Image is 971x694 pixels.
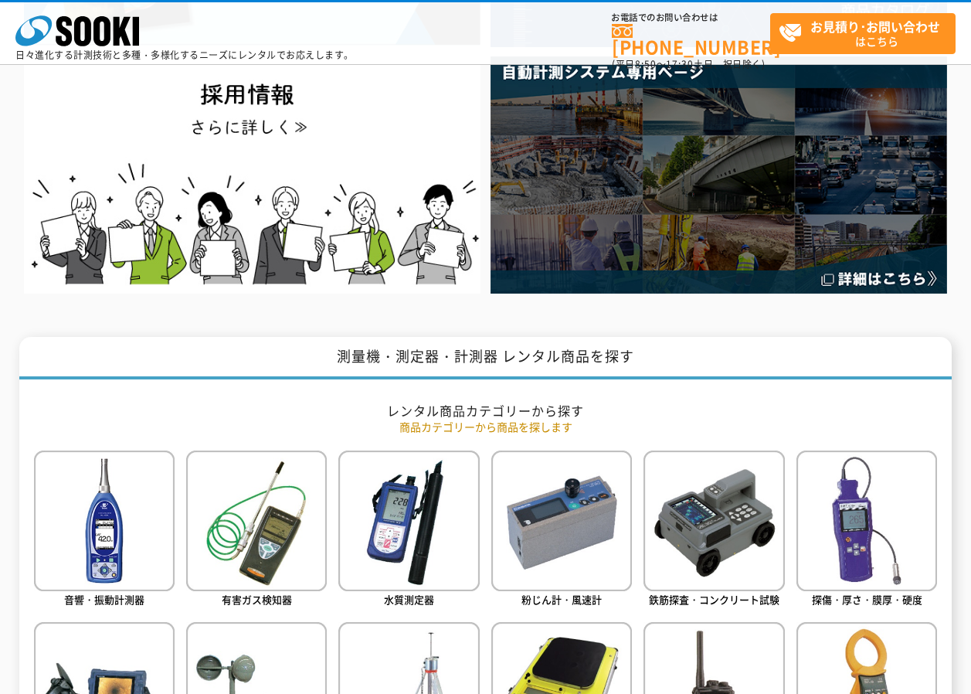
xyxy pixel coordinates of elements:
p: 日々進化する計測技術と多種・多様化するニーズにレンタルでお応えします。 [15,50,354,60]
span: はこちら [779,14,955,53]
span: 粉じん計・風速計 [521,592,602,607]
span: 水質測定器 [384,592,434,607]
a: 音響・振動計測器 [34,451,175,611]
a: 有害ガス検知器 [186,451,327,611]
span: (平日 ～ 土日、祝日除く) [612,57,765,71]
p: 商品カテゴリーから商品を探します [34,419,938,435]
span: お電話でのお問い合わせは [612,13,770,22]
span: 17:30 [666,57,694,71]
a: [PHONE_NUMBER] [612,24,770,56]
a: 探傷・厚さ・膜厚・硬度 [796,451,937,611]
a: お見積り･お問い合わせはこちら [770,13,956,54]
span: 有害ガス検知器 [222,592,292,607]
span: 8:50 [635,57,657,71]
a: 粉じん計・風速計 [491,451,632,611]
h1: 測量機・測定器・計測器 レンタル商品を探す [19,337,952,379]
span: 音響・振動計測器 [64,592,144,607]
img: 自動計測システム専用ページ [491,56,947,294]
strong: お見積り･お問い合わせ [810,17,940,36]
img: 探傷・厚さ・膜厚・硬度 [796,451,937,591]
img: 粉じん計・風速計 [491,451,632,591]
h2: レンタル商品カテゴリーから探す [34,403,938,419]
a: 鉄筋探査・コンクリート試験 [643,451,784,611]
img: 鉄筋探査・コンクリート試験 [643,451,784,591]
img: 有害ガス検知器 [186,451,327,591]
img: 水質測定器 [338,451,479,591]
span: 探傷・厚さ・膜厚・硬度 [812,592,922,607]
span: 鉄筋探査・コンクリート試験 [649,592,779,607]
img: 音響・振動計測器 [34,451,175,591]
img: SOOKI recruit [24,56,480,294]
a: 水質測定器 [338,451,479,611]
